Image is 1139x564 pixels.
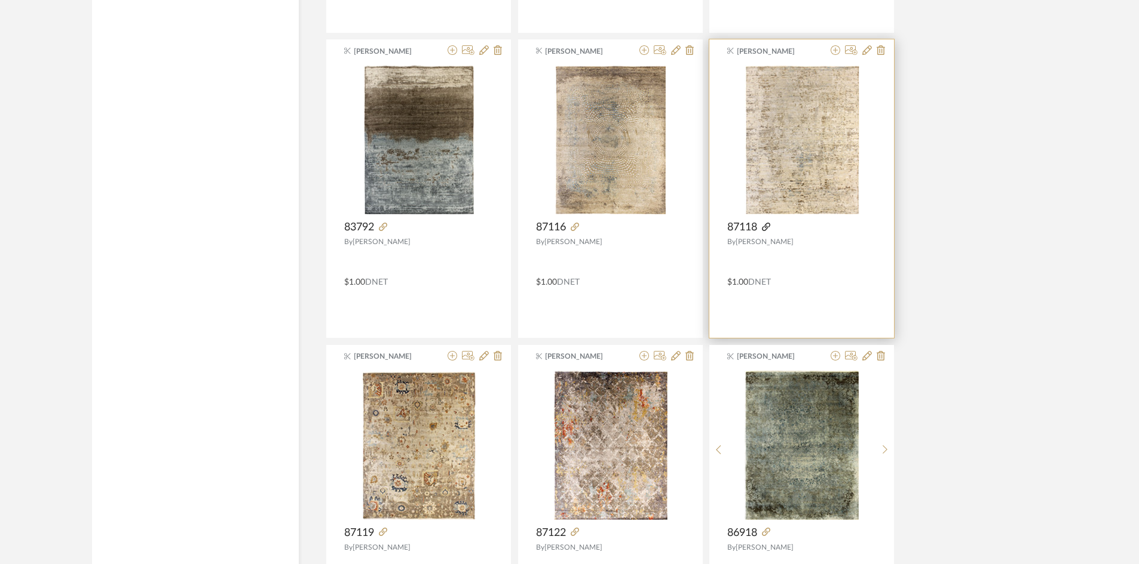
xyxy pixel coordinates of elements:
span: 87119 [344,526,374,540]
span: [PERSON_NAME] [737,351,812,362]
span: By [344,544,353,551]
span: [PERSON_NAME] [736,238,794,245]
img: 87122 [553,371,668,520]
img: 86918 [745,371,859,520]
span: By [536,544,544,551]
span: [PERSON_NAME] [544,238,602,245]
span: 86918 [727,526,757,540]
span: By [536,238,544,245]
span: [PERSON_NAME] [545,46,620,57]
span: [PERSON_NAME] [545,351,620,362]
img: 87119 [362,371,476,520]
span: By [727,544,736,551]
div: 0 [344,65,493,214]
span: By [344,238,353,245]
span: By [727,238,736,245]
img: 83792 [363,65,474,214]
span: 87118 [727,221,757,234]
span: [PERSON_NAME] [544,544,602,551]
span: $1.00 [344,278,365,286]
span: [PERSON_NAME] [737,46,812,57]
img: 87118 [745,65,859,214]
span: [PERSON_NAME] [354,351,429,362]
span: DNET [748,278,771,286]
span: 87122 [536,526,566,540]
span: 83792 [344,221,374,234]
div: 0 [536,65,685,214]
span: 87116 [536,221,566,234]
span: DNET [557,278,580,286]
span: [PERSON_NAME] [736,544,794,551]
span: DNET [365,278,388,286]
span: [PERSON_NAME] [354,46,429,57]
span: [PERSON_NAME] [353,238,411,245]
span: $1.00 [727,278,748,286]
div: 0 [728,371,876,520]
span: [PERSON_NAME] [353,544,411,551]
span: $1.00 [536,278,557,286]
img: 87116 [555,65,666,214]
div: 0 [727,65,876,214]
